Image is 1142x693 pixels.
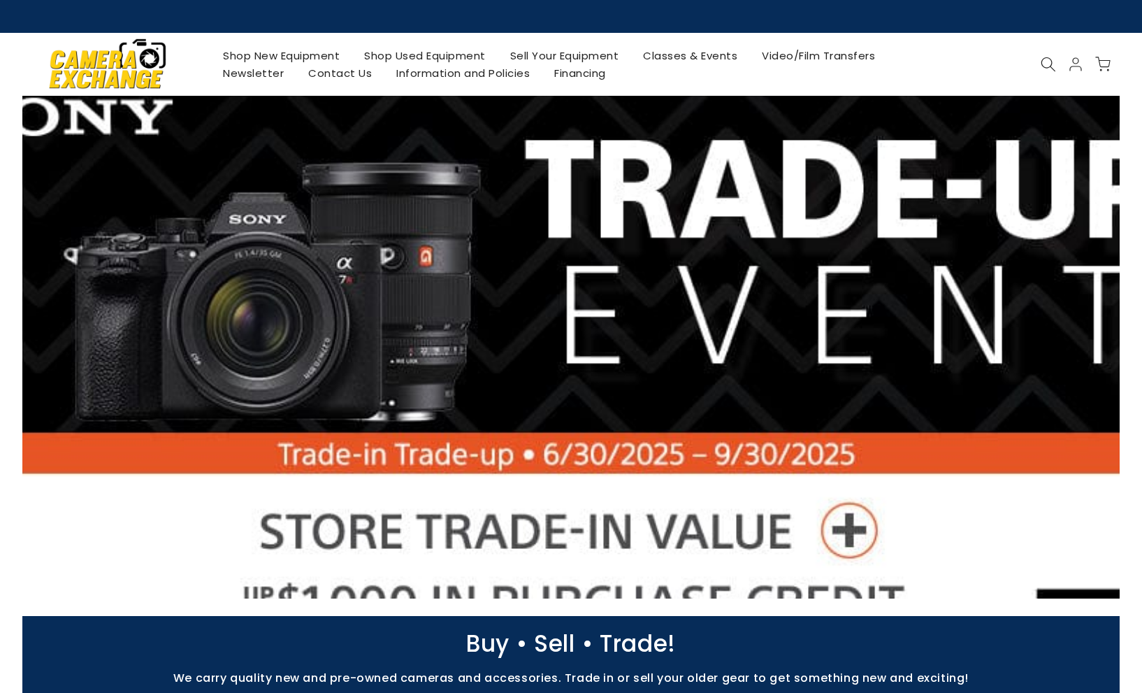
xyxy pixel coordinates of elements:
a: Financing [542,64,619,82]
p: We carry quality new and pre-owned cameras and accessories. Trade in or sell your older gear to g... [15,671,1127,685]
a: Contact Us [296,64,384,82]
a: Classes & Events [631,47,750,64]
a: Sell Your Equipment [498,47,631,64]
a: Information and Policies [384,64,542,82]
p: Buy • Sell • Trade! [15,637,1127,650]
a: Newsletter [211,64,296,82]
a: Shop Used Equipment [352,47,498,64]
a: Shop New Equipment [211,47,352,64]
a: Video/Film Transfers [750,47,888,64]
